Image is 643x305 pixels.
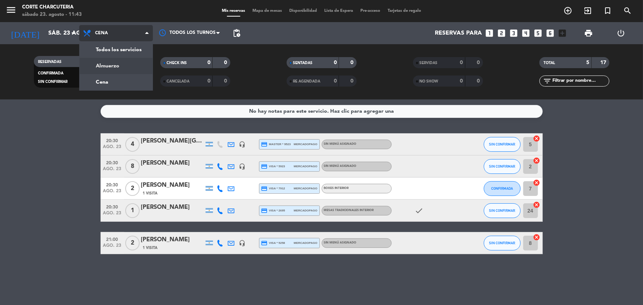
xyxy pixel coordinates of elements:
[484,137,521,152] button: SIN CONFIRMAR
[324,187,349,190] span: BOXES INTERIOR
[141,180,204,190] div: [PERSON_NAME]
[38,60,62,64] span: RESERVADAS
[218,9,249,13] span: Mis reservas
[350,60,355,65] strong: 0
[80,42,153,58] a: Todos los servicios
[489,164,515,168] span: SIN CONFIRMAR
[38,80,68,84] span: SIN CONFIRMAR
[460,78,463,84] strong: 0
[617,29,626,38] i: power_settings_new
[239,141,246,148] i: headset_mic
[491,186,513,190] span: CONFIRMADA
[558,28,567,38] i: add_box
[584,29,593,38] span: print
[477,78,481,84] strong: 0
[357,9,384,13] span: Pre-acceso
[261,207,285,214] span: visa * 2695
[350,78,355,84] strong: 0
[125,137,140,152] span: 4
[485,28,494,38] i: looks_one
[334,78,337,84] strong: 0
[167,80,190,83] span: CANCELADA
[261,163,285,170] span: visa * 5923
[69,29,77,38] i: arrow_drop_down
[261,185,268,192] i: credit_card
[103,136,122,144] span: 20:30
[484,203,521,218] button: SIN CONFIRMAR
[324,209,374,212] span: MESAS TRADICIONALES INTERIOR
[141,158,204,168] div: [PERSON_NAME]
[141,203,204,212] div: [PERSON_NAME]
[143,190,158,196] span: 1 Visita
[224,60,228,65] strong: 0
[143,245,158,251] span: 1 Visita
[224,78,228,84] strong: 0
[239,240,246,246] i: headset_mic
[125,236,140,250] span: 2
[563,6,572,15] i: add_circle_outline
[103,144,122,153] span: ago. 23
[294,164,317,169] span: mercadopago
[420,80,438,83] span: NO SHOW
[103,158,122,166] span: 20:30
[293,61,313,65] span: SENTADAS
[324,143,357,146] span: Sin menú asignado
[293,80,321,83] span: RE AGENDADA
[600,60,608,65] strong: 17
[103,180,122,189] span: 20:30
[533,157,541,164] i: cancel
[294,186,317,191] span: mercadopago
[435,30,482,37] span: Reservas para
[489,142,515,146] span: SIN CONFIRMAR
[80,58,153,74] a: Almuerzo
[533,201,541,208] i: cancel
[6,25,45,41] i: [DATE]
[533,179,541,186] i: cancel
[605,22,637,44] div: LOG OUT
[543,77,552,85] i: filter_list
[587,60,590,65] strong: 5
[544,61,555,65] span: TOTAL
[484,236,521,250] button: SIN CONFIRMAR
[261,240,285,246] span: visa * 5258
[420,61,438,65] span: SERVIDAS
[484,181,521,196] button: CONFIRMADA
[261,163,268,170] i: credit_card
[415,206,424,215] i: check
[141,235,204,245] div: [PERSON_NAME]
[294,241,317,245] span: mercadopago
[334,60,337,65] strong: 0
[623,6,632,15] i: search
[552,77,609,85] input: Filtrar por nombre...
[125,181,140,196] span: 2
[261,207,268,214] i: credit_card
[477,60,481,65] strong: 0
[125,159,140,174] span: 8
[80,74,153,90] a: Cena
[497,28,506,38] i: looks_two
[484,159,521,174] button: SIN CONFIRMAR
[103,166,122,175] span: ago. 23
[533,28,543,38] i: looks_5
[207,60,210,65] strong: 0
[22,4,82,11] div: Corte Charcuteria
[6,4,17,15] i: menu
[103,202,122,211] span: 20:30
[489,208,515,213] span: SIN CONFIRMAR
[509,28,518,38] i: looks_3
[6,4,17,18] button: menu
[103,243,122,252] span: ago. 23
[533,234,541,241] i: cancel
[232,29,241,38] span: pending_actions
[286,9,321,13] span: Disponibilidad
[294,208,317,213] span: mercadopago
[207,78,210,84] strong: 0
[545,28,555,38] i: looks_6
[460,60,463,65] strong: 0
[324,165,357,168] span: Sin menú asignado
[103,189,122,197] span: ago. 23
[141,136,204,146] div: [PERSON_NAME][GEOGRAPHIC_DATA]
[489,241,515,245] span: SIN CONFIRMAR
[22,11,82,18] div: sábado 23. agosto - 11:43
[249,9,286,13] span: Mapa de mesas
